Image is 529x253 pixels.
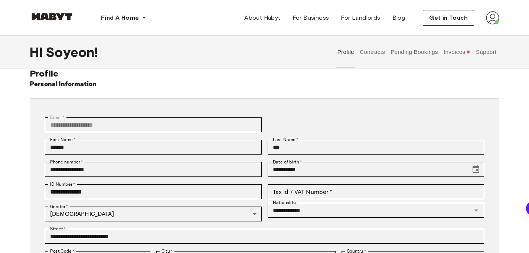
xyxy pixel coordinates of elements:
span: Find A Home [101,13,139,22]
label: Phone number [50,159,83,165]
img: avatar [486,11,499,25]
span: Profile [30,68,58,79]
div: user profile tabs [334,36,499,68]
span: For Business [293,13,329,22]
span: For Landlords [341,13,380,22]
span: Get in Touch [429,13,468,22]
a: Blog [386,10,411,25]
label: Street [50,226,66,232]
span: Blog [392,13,405,22]
span: About Habyt [244,13,280,22]
a: For Landlords [335,10,386,25]
button: Open [471,205,481,215]
label: Gender [50,203,68,210]
label: ID Number [50,181,75,188]
label: Date of birth [273,159,302,165]
span: Soyeon ! [46,44,98,60]
div: You can't change your email address at the moment. Please reach out to customer support in case y... [45,117,262,132]
button: Choose date, selected date is Jun 23, 2003 [468,162,483,177]
button: Contracts [359,36,386,68]
button: Find A Home [95,10,152,25]
h6: Personal Information [30,79,97,90]
img: Habyt [30,13,74,20]
span: Hi [30,44,46,60]
label: Last Name [273,136,298,143]
label: Email [50,114,65,121]
button: Get in Touch [423,10,474,26]
button: Profile [336,36,355,68]
a: About Habyt [238,10,286,25]
label: First Name [50,136,76,143]
label: Nationality [273,200,296,206]
button: Pending Bookings [390,36,439,68]
div: [DEMOGRAPHIC_DATA] [45,207,262,221]
button: Support [475,36,497,68]
a: For Business [287,10,335,25]
button: Invoices [443,36,471,68]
